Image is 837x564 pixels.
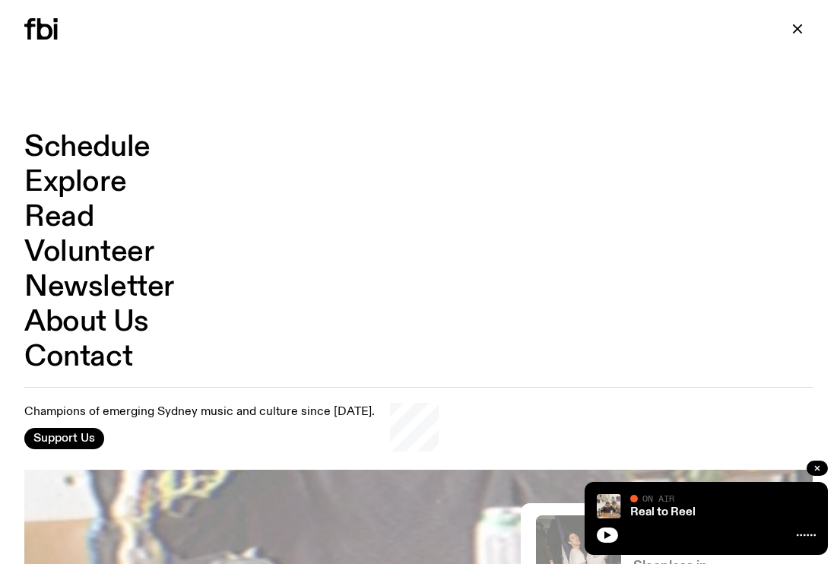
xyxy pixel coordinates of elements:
[33,432,95,445] span: Support Us
[24,168,126,197] a: Explore
[24,428,104,449] button: Support Us
[24,238,154,267] a: Volunteer
[24,273,174,302] a: Newsletter
[24,133,151,162] a: Schedule
[24,343,132,372] a: Contact
[24,405,375,420] p: Champions of emerging Sydney music and culture since [DATE].
[597,494,621,518] img: Jasper Craig Adams holds a vintage camera to his eye, obscuring his face. He is wearing a grey ju...
[630,506,696,518] a: Real to Reel
[24,308,149,337] a: About Us
[642,493,674,503] span: On Air
[24,203,94,232] a: Read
